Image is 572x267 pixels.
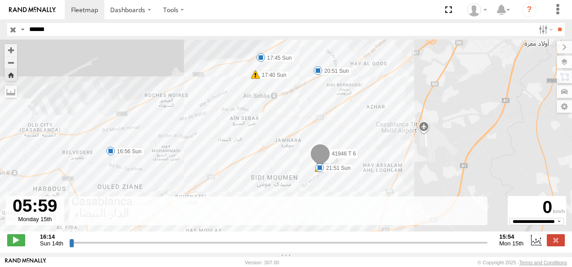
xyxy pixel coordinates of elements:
label: Play/Stop [7,234,25,246]
label: Search Filter Options [535,23,554,36]
button: Zoom Home [4,69,17,81]
a: Terms and Conditions [519,260,567,265]
label: 17:45 Sun [261,54,295,62]
span: Sun 14th Sep 2025 [40,240,63,247]
div: 0 [509,197,565,218]
span: 41946 T 6 [332,151,356,157]
div: Version: 307.00 [245,260,279,265]
label: 17:40 Sun [255,71,289,79]
span: Mon 15th Sep 2025 [499,240,523,247]
label: 21:51 Sun [320,164,353,172]
label: Measure [4,85,17,98]
i: ? [522,3,536,17]
div: © Copyright 2025 - [478,260,567,265]
label: Search Query [19,23,26,36]
a: Visit our Website [5,258,46,267]
div: Branch Casa [464,3,490,17]
label: 16:56 Sun [111,147,144,156]
label: 20:51 Sun [318,67,352,75]
button: Zoom in [4,44,17,56]
strong: 15:54 [499,233,523,240]
button: Zoom out [4,56,17,69]
label: Close [547,234,565,246]
label: Map Settings [557,100,572,113]
strong: 16:14 [40,233,63,240]
img: rand-logo.svg [9,7,56,13]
